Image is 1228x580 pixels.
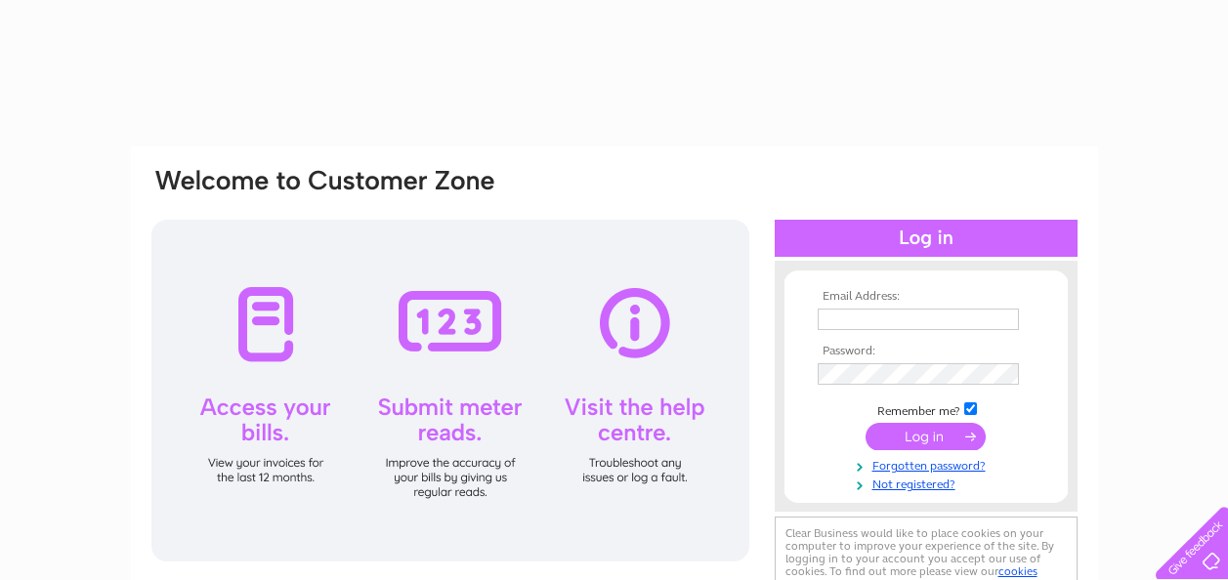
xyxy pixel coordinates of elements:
[818,474,1039,492] a: Not registered?
[813,345,1039,358] th: Password:
[813,290,1039,304] th: Email Address:
[813,399,1039,419] td: Remember me?
[818,455,1039,474] a: Forgotten password?
[866,423,986,450] input: Submit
